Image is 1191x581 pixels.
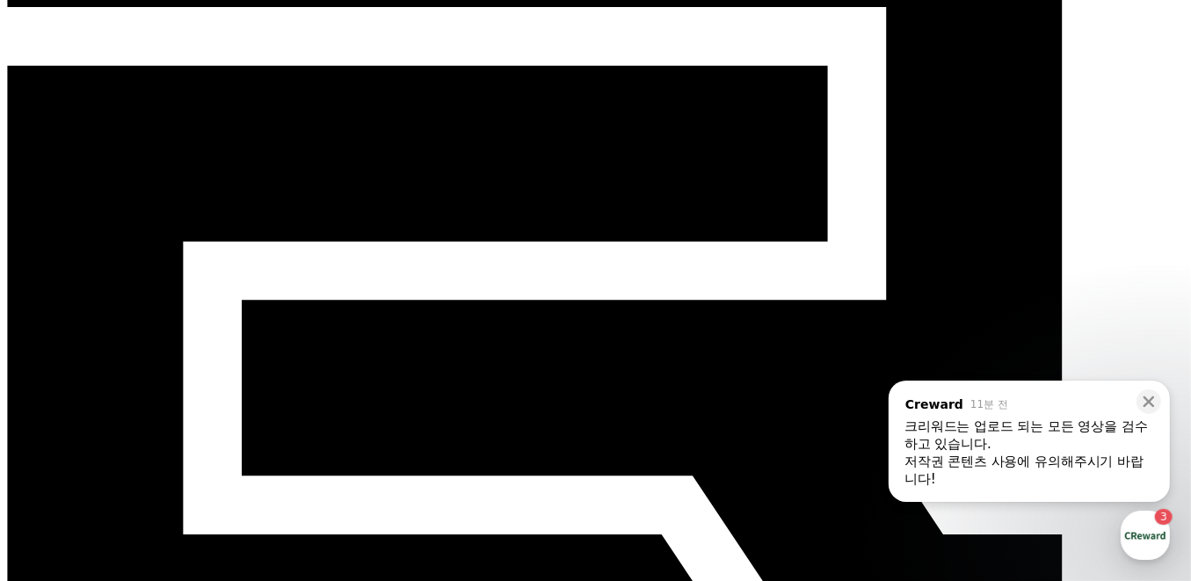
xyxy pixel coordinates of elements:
a: 3대화 [116,435,227,479]
span: 설정 [272,461,293,476]
span: 3 [178,434,185,448]
span: 대화 [161,462,182,476]
a: 설정 [227,435,338,479]
a: 홈 [5,435,116,479]
span: 홈 [55,461,66,476]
